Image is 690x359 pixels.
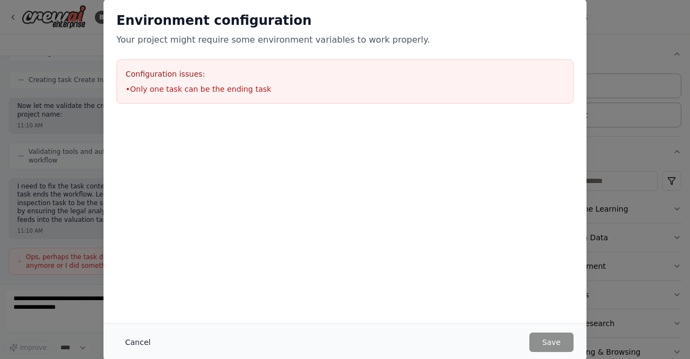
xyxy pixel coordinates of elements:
button: Cancel [116,333,159,352]
li: • Only one task can be the ending task [126,84,564,94]
button: Save [529,333,574,352]
h3: Configuration issues: [126,69,564,79]
p: Your project might require some environment variables to work properly. [116,33,574,46]
h2: Environment configuration [116,12,574,29]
